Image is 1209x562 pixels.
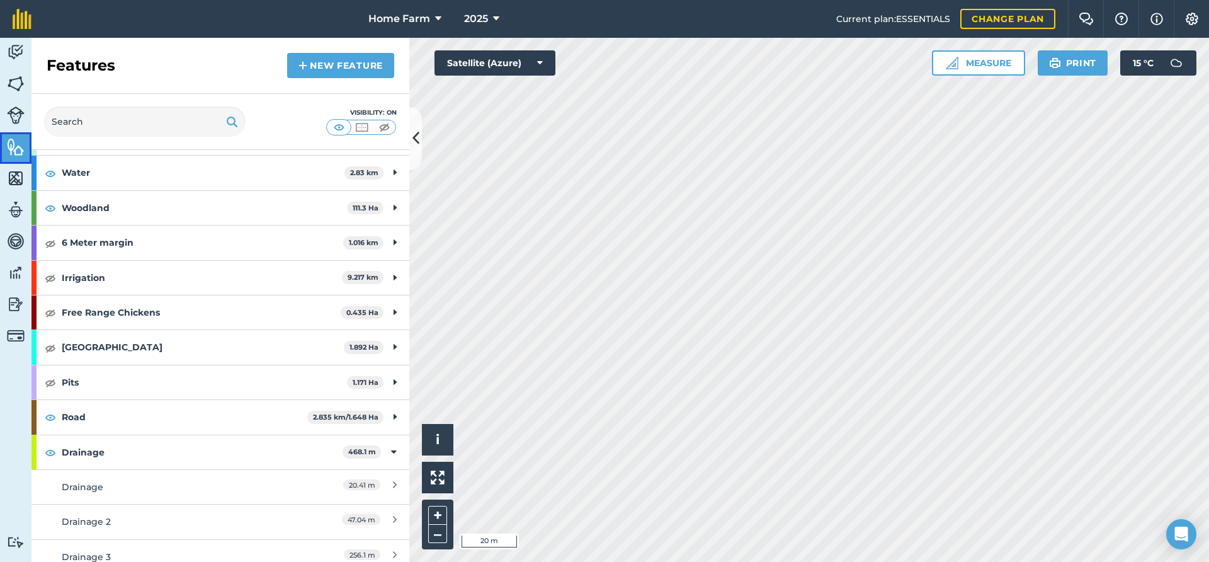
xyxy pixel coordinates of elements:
[7,169,25,188] img: svg+xml;base64,PHN2ZyB4bWxucz0iaHR0cDovL3d3dy53My5vcmcvMjAwMC9zdmciIHdpZHRoPSI1NiIgaGVpZ2h0PSI2MC...
[62,330,344,364] strong: [GEOGRAPHIC_DATA]
[349,343,378,352] strong: 1.892 Ha
[45,236,56,251] img: svg+xml;base64,PHN2ZyB4bWxucz0iaHR0cDovL3d3dy53My5vcmcvMjAwMC9zdmciIHdpZHRoPSIxOCIgaGVpZ2h0PSIyNC...
[62,156,344,190] strong: Water
[1164,50,1189,76] img: svg+xml;base64,PD94bWwgdmVyc2lvbj0iMS4wIiBlbmNvZGluZz0idXRmLTgiPz4KPCEtLSBHZW5lcmF0b3I6IEFkb2JlIE...
[436,432,440,447] span: i
[45,305,56,320] img: svg+xml;base64,PHN2ZyB4bWxucz0iaHR0cDovL3d3dy53My5vcmcvMjAwMC9zdmciIHdpZHRoPSIxOCIgaGVpZ2h0PSIyNC...
[62,365,347,399] strong: Pits
[368,11,430,26] span: Home Farm
[348,273,378,282] strong: 9.217 km
[31,330,409,364] div: [GEOGRAPHIC_DATA]1.892 Ha
[298,58,307,73] img: svg+xml;base64,PHN2ZyB4bWxucz0iaHR0cDovL3d3dy53My5vcmcvMjAwMC9zdmciIHdpZHRoPSIxNCIgaGVpZ2h0PSIyNC...
[62,261,342,295] strong: Irrigation
[7,106,25,124] img: svg+xml;base64,PD94bWwgdmVyc2lvbj0iMS4wIiBlbmNvZGluZz0idXRmLTgiPz4KPCEtLSBHZW5lcmF0b3I6IEFkb2JlIE...
[31,504,409,539] a: Drainage 247.04 m
[464,11,488,26] span: 2025
[422,424,453,456] button: i
[62,226,343,260] strong: 6 Meter margin
[344,549,380,560] span: 256.1 m
[1150,11,1163,26] img: svg+xml;base64,PHN2ZyB4bWxucz0iaHR0cDovL3d3dy53My5vcmcvMjAwMC9zdmciIHdpZHRoPSIxNyIgaGVpZ2h0PSIxNy...
[1166,519,1196,549] div: Open Intercom Messenger
[7,295,25,314] img: svg+xml;base64,PD94bWwgdmVyc2lvbj0iMS4wIiBlbmNvZGluZz0idXRmLTgiPz4KPCEtLSBHZW5lcmF0b3I6IEFkb2JlIE...
[62,515,285,529] div: Drainage 2
[44,106,246,137] input: Search
[354,121,370,134] img: svg+xml;base64,PHN2ZyB4bWxucz0iaHR0cDovL3d3dy53My5vcmcvMjAwMC9zdmciIHdpZHRoPSI1MCIgaGVpZ2h0PSI0MC...
[31,226,409,260] div: 6 Meter margin1.016 km
[45,375,56,390] img: svg+xml;base64,PHN2ZyB4bWxucz0iaHR0cDovL3d3dy53My5vcmcvMjAwMC9zdmciIHdpZHRoPSIxOCIgaGVpZ2h0PSIyNC...
[331,121,347,134] img: svg+xml;base64,PHN2ZyB4bWxucz0iaHR0cDovL3d3dy53My5vcmcvMjAwMC9zdmciIHdpZHRoPSI1MCIgaGVpZ2h0PSI0MC...
[7,137,25,156] img: svg+xml;base64,PHN2ZyB4bWxucz0iaHR0cDovL3d3dy53My5vcmcvMjAwMC9zdmciIHdpZHRoPSI1NiIgaGVpZ2h0PSI2MC...
[353,378,378,387] strong: 1.171 Ha
[45,340,56,355] img: svg+xml;base64,PHN2ZyB4bWxucz0iaHR0cDovL3d3dy53My5vcmcvMjAwMC9zdmciIHdpZHRoPSIxOCIgaGVpZ2h0PSIyNC...
[7,263,25,282] img: svg+xml;base64,PD94bWwgdmVyc2lvbj0iMS4wIiBlbmNvZGluZz0idXRmLTgiPz4KPCEtLSBHZW5lcmF0b3I6IEFkb2JlIE...
[31,469,409,504] a: Drainage20.41 m
[62,480,285,494] div: Drainage
[7,327,25,345] img: svg+xml;base64,PD94bWwgdmVyc2lvbj0iMS4wIiBlbmNvZGluZz0idXRmLTgiPz4KPCEtLSBHZW5lcmF0b3I6IEFkb2JlIE...
[7,74,25,93] img: svg+xml;base64,PHN2ZyB4bWxucz0iaHR0cDovL3d3dy53My5vcmcvMjAwMC9zdmciIHdpZHRoPSI1NiIgaGVpZ2h0PSI2MC...
[31,191,409,225] div: Woodland111.3 Ha
[431,471,445,485] img: Four arrows, one pointing top left, one top right, one bottom right and the last bottom left
[7,200,25,219] img: svg+xml;base64,PD94bWwgdmVyc2lvbj0iMS4wIiBlbmNvZGluZz0idXRmLTgiPz4KPCEtLSBHZW5lcmF0b3I6IEFkb2JlIE...
[353,204,378,212] strong: 111.3 Ha
[45,270,56,285] img: svg+xml;base64,PHN2ZyB4bWxucz0iaHR0cDovL3d3dy53My5vcmcvMjAwMC9zdmciIHdpZHRoPSIxOCIgaGVpZ2h0PSIyNC...
[1079,13,1094,25] img: Two speech bubbles overlapping with the left bubble in the forefront
[326,108,397,118] div: Visibility: On
[960,9,1055,29] a: Change plan
[348,447,376,456] strong: 468.1 m
[7,43,25,62] img: svg+xml;base64,PD94bWwgdmVyc2lvbj0iMS4wIiBlbmNvZGluZz0idXRmLTgiPz4KPCEtLSBHZW5lcmF0b3I6IEFkb2JlIE...
[226,114,238,129] img: svg+xml;base64,PHN2ZyB4bWxucz0iaHR0cDovL3d3dy53My5vcmcvMjAwMC9zdmciIHdpZHRoPSIxOSIgaGVpZ2h0PSIyNC...
[377,121,392,134] img: svg+xml;base64,PHN2ZyB4bWxucz0iaHR0cDovL3d3dy53My5vcmcvMjAwMC9zdmciIHdpZHRoPSI1MCIgaGVpZ2h0PSI0MC...
[346,308,378,317] strong: 0.435 Ha
[31,435,409,469] div: Drainage468.1 m
[7,232,25,251] img: svg+xml;base64,PD94bWwgdmVyc2lvbj0iMS4wIiBlbmNvZGluZz0idXRmLTgiPz4KPCEtLSBHZW5lcmF0b3I6IEFkb2JlIE...
[31,295,409,330] div: Free Range Chickens0.435 Ha
[45,166,56,181] img: svg+xml;base64,PHN2ZyB4bWxucz0iaHR0cDovL3d3dy53My5vcmcvMjAwMC9zdmciIHdpZHRoPSIxOCIgaGVpZ2h0PSIyNC...
[343,479,380,490] span: 20.41 m
[1133,50,1154,76] span: 15 ° C
[1038,50,1108,76] button: Print
[313,413,378,421] strong: 2.835 km / 1.648 Ha
[1049,55,1061,71] img: svg+xml;base64,PHN2ZyB4bWxucz0iaHR0cDovL3d3dy53My5vcmcvMjAwMC9zdmciIHdpZHRoPSIxOSIgaGVpZ2h0PSIyNC...
[45,200,56,215] img: svg+xml;base64,PHN2ZyB4bWxucz0iaHR0cDovL3d3dy53My5vcmcvMjAwMC9zdmciIHdpZHRoPSIxOCIgaGVpZ2h0PSIyNC...
[349,238,378,247] strong: 1.016 km
[31,156,409,190] div: Water2.83 km
[350,168,378,177] strong: 2.83 km
[31,400,409,434] div: Road2.835 km/1.648 Ha
[62,435,343,469] strong: Drainage
[1114,13,1129,25] img: A question mark icon
[428,525,447,543] button: –
[1120,50,1196,76] button: 15 °C
[45,410,56,425] img: svg+xml;base64,PHN2ZyB4bWxucz0iaHR0cDovL3d3dy53My5vcmcvMjAwMC9zdmciIHdpZHRoPSIxOCIgaGVpZ2h0PSIyNC...
[62,191,347,225] strong: Woodland
[1184,13,1200,25] img: A cog icon
[31,261,409,295] div: Irrigation9.217 km
[932,50,1025,76] button: Measure
[342,514,380,525] span: 47.04 m
[47,55,115,76] h2: Features
[31,365,409,399] div: Pits1.171 Ha
[434,50,555,76] button: Satellite (Azure)
[287,53,394,78] a: New feature
[428,506,447,525] button: +
[946,57,958,69] img: Ruler icon
[45,445,56,460] img: svg+xml;base64,PHN2ZyB4bWxucz0iaHR0cDovL3d3dy53My5vcmcvMjAwMC9zdmciIHdpZHRoPSIxOCIgaGVpZ2h0PSIyNC...
[836,12,950,26] span: Current plan : ESSENTIALS
[7,536,25,548] img: svg+xml;base64,PD94bWwgdmVyc2lvbj0iMS4wIiBlbmNvZGluZz0idXRmLTgiPz4KPCEtLSBHZW5lcmF0b3I6IEFkb2JlIE...
[62,400,307,434] strong: Road
[62,295,341,330] strong: Free Range Chickens
[13,9,31,29] img: fieldmargin Logo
